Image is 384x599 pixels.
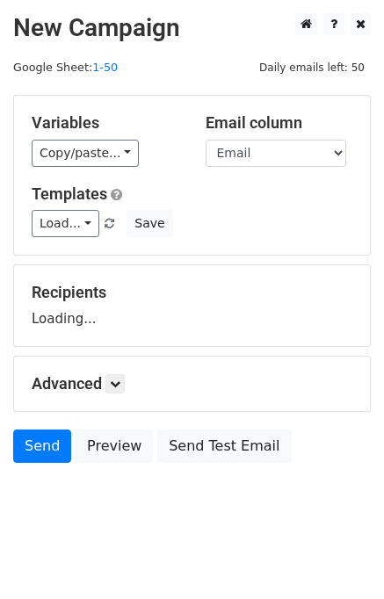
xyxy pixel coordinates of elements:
[32,210,99,237] a: Load...
[253,58,371,77] span: Daily emails left: 50
[92,61,118,74] a: 1-50
[13,429,71,463] a: Send
[32,113,179,133] h5: Variables
[32,374,352,393] h5: Advanced
[13,13,371,43] h2: New Campaign
[13,61,118,74] small: Google Sheet:
[32,140,139,167] a: Copy/paste...
[253,61,371,74] a: Daily emails left: 50
[127,210,172,237] button: Save
[32,184,107,203] a: Templates
[76,429,153,463] a: Preview
[32,283,352,328] div: Loading...
[32,283,352,302] h5: Recipients
[157,429,291,463] a: Send Test Email
[206,113,353,133] h5: Email column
